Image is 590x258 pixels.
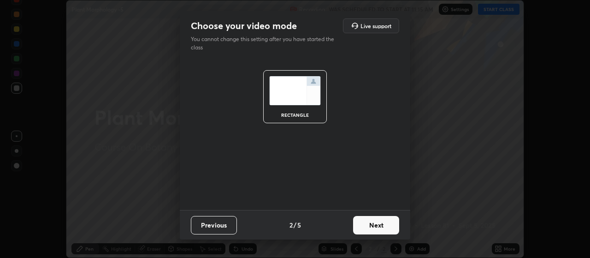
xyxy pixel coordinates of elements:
p: You cannot change this setting after you have started the class [191,35,340,52]
div: rectangle [277,113,313,117]
h4: 2 [289,220,293,230]
button: Next [353,216,399,234]
h4: 5 [297,220,301,230]
button: Previous [191,216,237,234]
img: normalScreenIcon.ae25ed63.svg [269,76,321,105]
h2: Choose your video mode [191,20,297,32]
h4: / [294,220,296,230]
h5: Live support [360,23,391,29]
